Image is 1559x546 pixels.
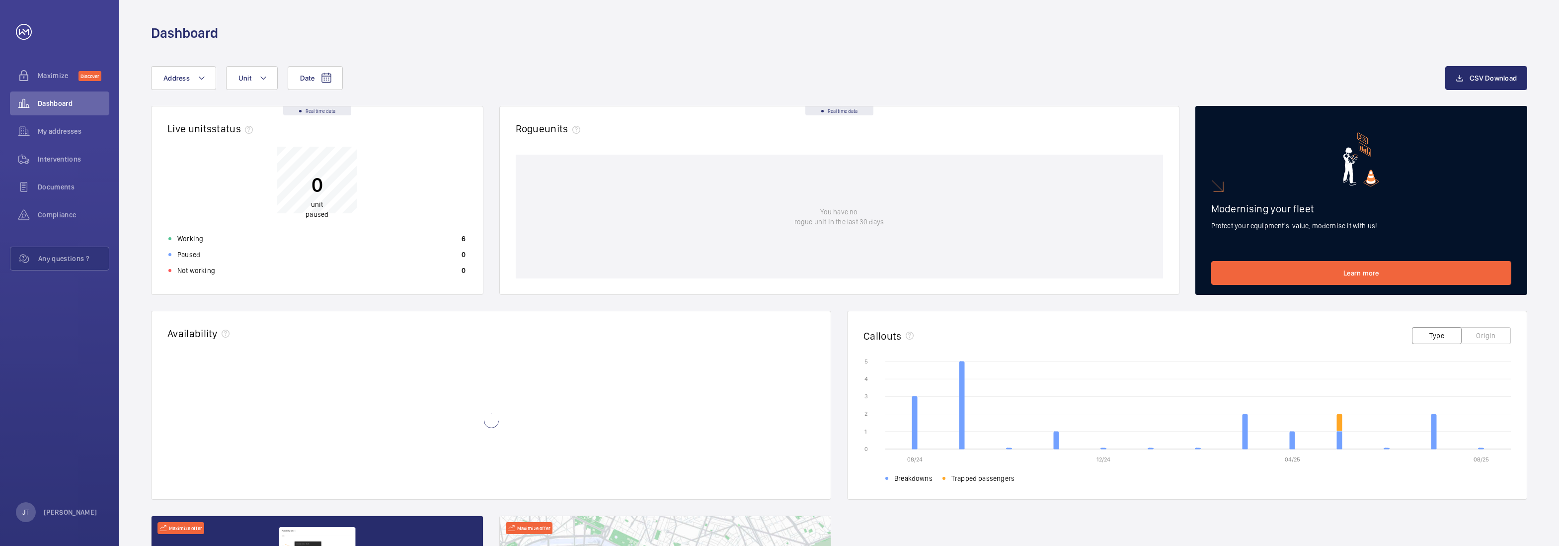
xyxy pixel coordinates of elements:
text: 04/25 [1285,456,1300,463]
h1: Dashboard [151,24,218,42]
p: 0 [462,266,466,275]
text: 0 [864,446,868,453]
button: Date [288,66,343,90]
p: [PERSON_NAME] [44,507,97,517]
span: Address [163,74,190,82]
span: Date [300,74,314,82]
span: Dashboard [38,98,109,108]
div: Real time data [805,106,873,115]
span: CSV Download [1470,74,1517,82]
div: Maximize offer [506,522,552,534]
h2: Modernising your fleet [1211,202,1512,215]
h2: Rogue [516,122,584,135]
button: Address [151,66,216,90]
span: Breakdowns [894,473,933,483]
span: Documents [38,182,109,192]
span: units [545,122,584,135]
span: Unit [238,74,251,82]
text: 2 [864,410,867,417]
h2: Callouts [863,330,902,342]
button: Origin [1461,327,1511,344]
text: 08/25 [1474,456,1489,463]
h2: Availability [167,327,218,340]
span: paused [306,210,328,218]
div: Real time data [283,106,351,115]
p: You have no rogue unit in the last 30 days [794,207,884,227]
p: unit [306,199,328,219]
text: 3 [864,393,868,400]
span: Discover [78,71,101,81]
a: Learn more [1211,261,1512,285]
text: 4 [864,375,868,382]
text: 1 [864,428,867,435]
span: Maximize [38,71,78,81]
p: Protect your equipment's value, modernise it with us! [1211,221,1512,231]
p: 0 [462,250,466,260]
button: Type [1412,327,1462,344]
span: status [212,122,257,135]
h2: Live units [167,122,257,135]
p: Not working [177,266,215,275]
img: marketing-card.svg [1343,132,1379,186]
text: 08/24 [907,456,923,463]
span: Compliance [38,210,109,220]
p: Working [177,234,203,244]
span: Any questions ? [38,254,109,264]
text: 5 [864,358,868,365]
p: 0 [306,172,328,197]
p: 6 [462,234,466,244]
span: Interventions [38,154,109,164]
p: Paused [177,250,200,260]
span: My addresses [38,126,109,136]
button: Unit [226,66,278,90]
span: Trapped passengers [951,473,1014,483]
button: CSV Download [1445,66,1527,90]
div: Maximize offer [157,522,204,534]
text: 12/24 [1096,456,1110,463]
p: JT [22,507,29,517]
